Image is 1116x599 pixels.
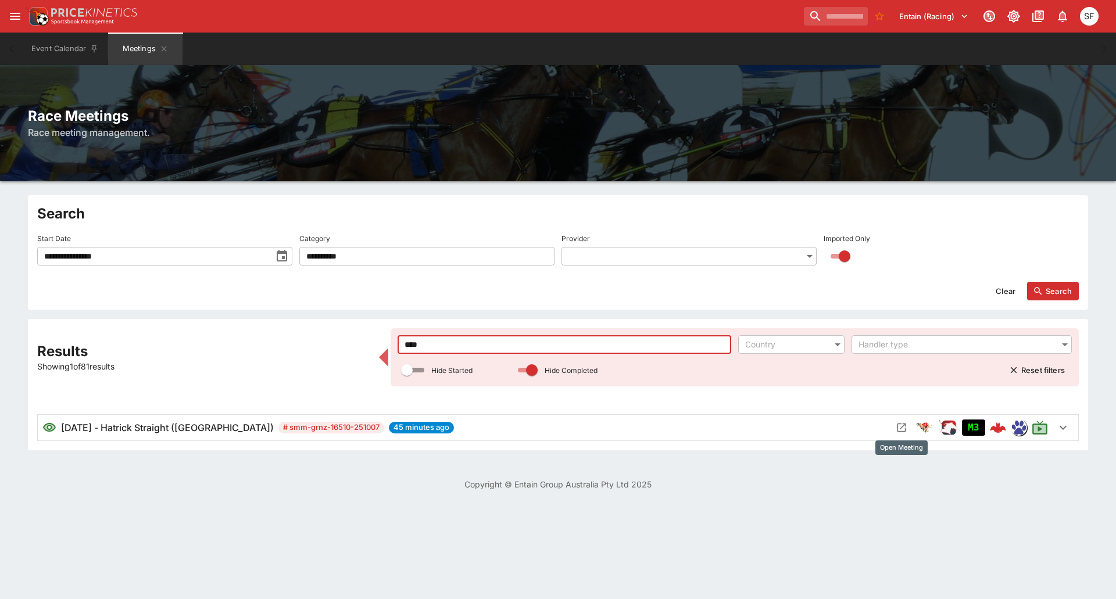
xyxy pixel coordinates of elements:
img: Sportsbook Management [51,19,114,24]
button: Clear [989,282,1022,300]
span: 45 minutes ago [389,422,454,433]
img: grnz.png [1011,420,1026,435]
button: Open Meeting [892,418,911,437]
div: ParallelRacing Handler [939,418,957,437]
img: logo-cerberus--red.svg [990,419,1006,436]
h2: Search [37,205,1079,223]
button: No Bookmarks [870,7,889,26]
h2: Race Meetings [28,107,1088,125]
img: PriceKinetics Logo [26,5,49,28]
p: Showing 1 of 81 results [37,360,372,372]
div: greyhound_racing [915,418,934,437]
p: Start Date [37,234,71,243]
p: Category [299,234,330,243]
div: grnz [1011,419,1027,436]
button: Meetings [108,33,183,65]
button: Documentation [1028,6,1049,27]
h2: Results [37,342,372,360]
img: PriceKinetics [51,8,137,17]
p: Hide Started [431,365,473,375]
h6: Race meeting management. [28,125,1088,139]
img: greyhound_racing.png [915,418,934,437]
button: open drawer [5,6,26,27]
div: Open Meeting [875,440,928,455]
button: toggle date time picker [271,246,292,267]
img: racing.png [939,418,957,437]
p: Imported Only [824,234,870,243]
button: Reset filters [1003,361,1072,379]
button: Connected to PK [979,6,1000,27]
button: Notifications [1052,6,1073,27]
div: Imported to Jetbet as OPEN [962,419,985,436]
span: # smm-grnz-16510-251007 [278,422,384,433]
p: Hide Completed [545,365,598,375]
button: Sugaluopea Filipaina [1076,3,1102,29]
button: Search [1027,282,1079,300]
p: Provider [561,234,590,243]
input: search [804,7,868,26]
button: Event Calendar [24,33,106,65]
svg: Live [1032,419,1048,436]
h6: [DATE] - Hatrick Straight ([GEOGRAPHIC_DATA]) [61,421,274,435]
svg: Visible [42,421,56,435]
div: Sugaluopea Filipaina [1080,7,1099,26]
button: Toggle light/dark mode [1003,6,1024,27]
div: Country [745,339,826,350]
button: Select Tenant [892,7,975,26]
div: Handler type [859,339,1053,350]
